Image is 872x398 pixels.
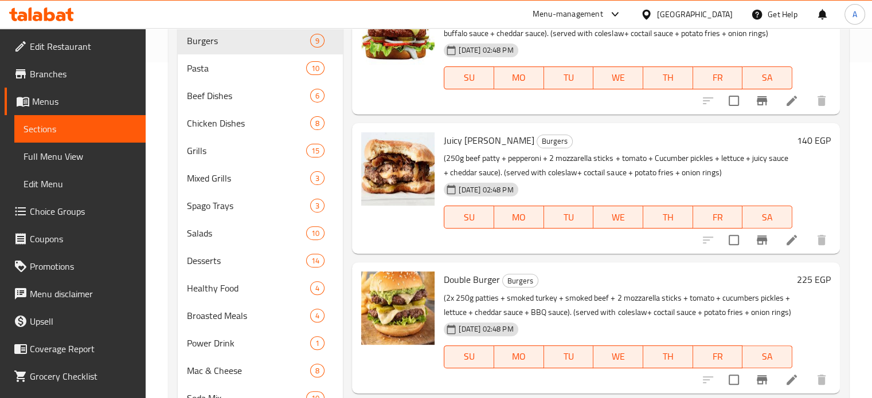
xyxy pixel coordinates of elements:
[494,66,544,89] button: MO
[747,69,788,86] span: SA
[494,345,544,368] button: MO
[361,271,435,345] img: Double Burger
[742,345,792,368] button: SA
[533,7,603,21] div: Menu-management
[310,199,324,212] div: items
[454,184,518,195] span: [DATE] 02:48 PM
[698,348,738,365] span: FR
[307,228,324,239] span: 10
[549,348,589,365] span: TU
[311,118,324,129] span: 8
[444,12,792,41] p: (250g burger patty + 2 mozzarella sticks + tomatoes + pickled cucumbers + lettuce + jalapeno pepp...
[5,33,146,60] a: Edit Restaurant
[5,308,146,335] a: Upsell
[311,200,324,211] span: 3
[499,209,539,226] span: MO
[14,170,146,198] a: Edit Menu
[187,34,311,48] span: Burgers
[5,362,146,390] a: Grocery Checklist
[598,209,639,226] span: WE
[178,219,343,247] div: Salads10
[311,36,324,46] span: 9
[722,89,746,113] span: Select to update
[187,281,311,295] span: Healthy Food
[544,66,594,89] button: TU
[643,345,693,368] button: TH
[785,233,799,247] a: Edit menu item
[187,144,307,157] div: Grills
[444,66,494,89] button: SU
[499,348,539,365] span: MO
[449,209,490,226] span: SU
[537,135,573,148] div: Burgers
[307,145,324,156] span: 15
[5,88,146,115] a: Menus
[444,345,494,368] button: SU
[306,254,324,267] div: items
[178,329,343,357] div: Power Drink1
[187,336,311,350] div: Power Drink
[187,61,307,75] span: Pasta
[748,87,776,115] button: Branch-specific-item
[30,204,136,218] span: Choice Groups
[444,291,792,320] p: (2x 250g patties + smoked turkey + smoked beef + 2 mozzarella sticks + tomato + cucumbers pickles...
[24,122,136,136] span: Sections
[502,274,538,287] div: Burgers
[549,209,589,226] span: TU
[361,132,435,206] img: Juicy Lucy Burger
[722,368,746,392] span: Select to update
[722,228,746,252] span: Select to update
[30,342,136,356] span: Coverage Report
[30,259,136,273] span: Promotions
[503,274,538,287] span: Burgers
[444,132,534,149] span: Juicy [PERSON_NAME]
[808,87,835,115] button: delete
[14,115,146,143] a: Sections
[178,164,343,192] div: Mixed Grills3
[187,116,311,130] span: Chicken Dishes
[693,345,743,368] button: FR
[598,348,639,365] span: WE
[187,254,307,267] span: Desserts
[598,69,639,86] span: WE
[311,173,324,184] span: 3
[187,89,311,103] span: Beef Dishes
[187,309,311,322] div: Broasted Meals
[311,310,324,321] span: 4
[30,369,136,383] span: Grocery Checklist
[311,365,324,376] span: 8
[785,94,799,108] a: Edit menu item
[5,225,146,253] a: Coupons
[544,206,594,228] button: TU
[307,63,324,74] span: 10
[311,283,324,294] span: 4
[742,206,792,228] button: SA
[30,287,136,301] span: Menu disclaimer
[310,116,324,130] div: items
[5,198,146,225] a: Choice Groups
[693,206,743,228] button: FR
[698,209,738,226] span: FR
[178,274,343,302] div: Healthy Food4
[30,40,136,53] span: Edit Restaurant
[643,66,693,89] button: TH
[310,89,324,103] div: items
[310,281,324,295] div: items
[178,247,343,274] div: Desserts14
[785,373,799,387] a: Edit menu item
[853,8,857,21] span: A
[593,345,643,368] button: WE
[187,199,311,212] span: Spago Trays
[310,171,324,185] div: items
[306,144,324,157] div: items
[187,171,311,185] span: Mixed Grills
[30,314,136,328] span: Upsell
[544,345,594,368] button: TU
[593,66,643,89] button: WE
[24,177,136,191] span: Edit Menu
